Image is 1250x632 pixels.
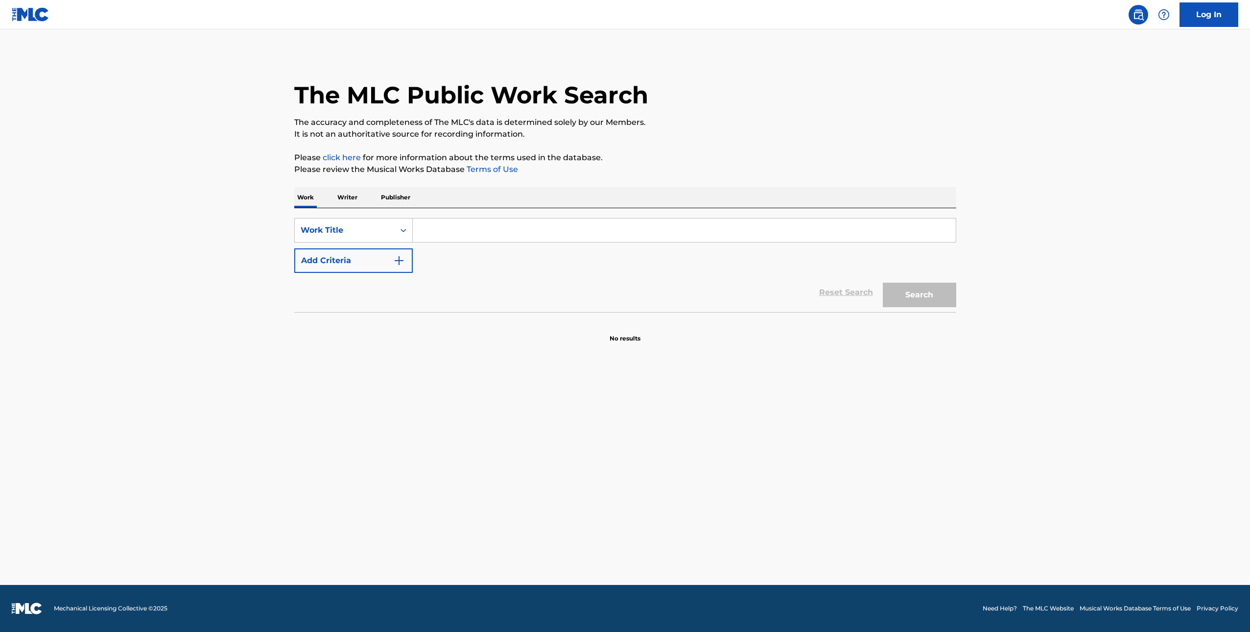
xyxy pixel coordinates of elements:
[1023,604,1074,613] a: The MLC Website
[1129,5,1148,24] a: Public Search
[294,248,413,273] button: Add Criteria
[294,187,317,208] p: Work
[378,187,413,208] p: Publisher
[1080,604,1191,613] a: Musical Works Database Terms of Use
[1154,5,1174,24] div: Help
[12,603,42,614] img: logo
[294,152,956,164] p: Please for more information about the terms used in the database.
[610,322,640,343] p: No results
[393,255,405,267] img: 9d2ae6d4665cec9f34b9.svg
[294,218,956,312] form: Search Form
[294,164,956,175] p: Please review the Musical Works Database
[1197,604,1238,613] a: Privacy Policy
[1179,2,1238,27] a: Log In
[334,187,360,208] p: Writer
[54,604,167,613] span: Mechanical Licensing Collective © 2025
[465,165,518,174] a: Terms of Use
[294,128,956,140] p: It is not an authoritative source for recording information.
[1158,9,1170,21] img: help
[12,7,49,22] img: MLC Logo
[294,117,956,128] p: The accuracy and completeness of The MLC's data is determined solely by our Members.
[323,153,361,162] a: click here
[301,224,389,236] div: Work Title
[983,604,1017,613] a: Need Help?
[1132,9,1144,21] img: search
[294,80,648,110] h1: The MLC Public Work Search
